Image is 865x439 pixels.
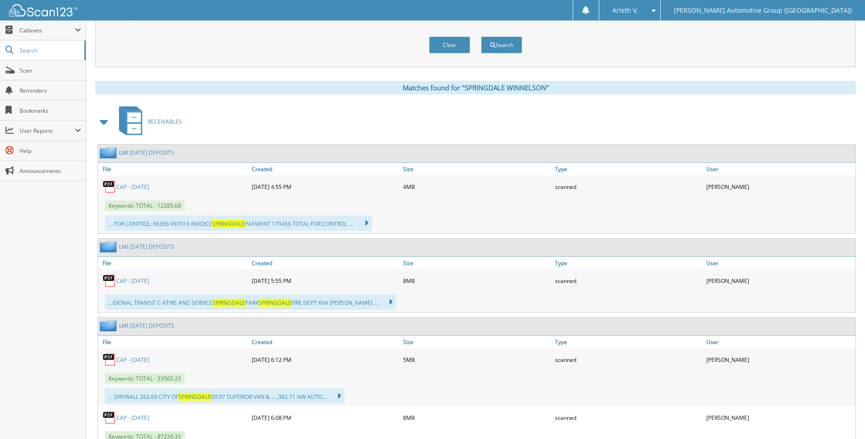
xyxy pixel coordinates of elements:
div: [PERSON_NAME] [704,272,855,290]
iframe: Chat Widget [819,395,865,439]
a: User [704,336,855,348]
span: Bookmarks [20,107,81,115]
div: Matches found for "SPRINGDALE WINNELSON" [95,81,856,94]
a: Size [401,336,552,348]
div: scanned [553,272,704,290]
span: Arleth V. [612,8,638,13]
img: PDF.png [103,180,116,193]
div: [DATE] 5:55 PM [249,272,401,290]
span: Scan [20,67,81,74]
span: SPRINGDALE [178,393,211,401]
span: RECEIVABLES [148,118,182,125]
a: File [98,163,249,175]
span: Help [20,147,81,155]
div: 8MB [401,408,552,427]
span: User Reports [20,127,75,135]
span: Search [20,47,80,54]
a: Created [249,257,401,269]
a: CAP - [DATE] [116,356,149,364]
div: [DATE] 6:12 PM [249,350,401,369]
div: scanned [553,350,704,369]
a: File [98,257,249,269]
a: LMI [DATE] DEPOSITS [119,149,174,157]
img: PDF.png [103,411,116,424]
a: Size [401,163,552,175]
span: Reminders [20,87,81,94]
a: Size [401,257,552,269]
a: CAP - [DATE] [116,277,149,285]
a: Created [249,163,401,175]
span: Keywords: TOTAL - 12285.68 [105,200,185,211]
a: Created [249,336,401,348]
img: folder2.png [100,241,119,252]
div: [PERSON_NAME] [704,178,855,196]
span: SPRINGDALE [259,299,291,307]
a: Type [553,163,704,175]
span: SPRINGDALE [212,220,245,228]
a: File [98,336,249,348]
span: [PERSON_NAME] Automotive Group ([GEOGRAPHIC_DATA]) [674,8,852,13]
a: LMI [DATE] DEPOSITS [119,243,174,251]
a: CAP - [DATE] [116,183,149,191]
div: scanned [553,408,704,427]
a: RECEIVABLES [114,104,182,140]
a: User [704,163,855,175]
span: Announcements [20,167,81,175]
a: CAP - [DATE] [116,414,149,422]
div: scanned [553,178,704,196]
div: ... FOR CONTROL: 66356 997016 INVOICE PAYMENT 179456 TOTAL FOR CONTROL .... [105,215,372,231]
span: Keywords: TOTAL - 33565.23 [105,373,185,384]
div: [PERSON_NAME] [704,408,855,427]
img: folder2.png [100,320,119,331]
img: PDF.png [103,274,116,287]
a: LMI [DATE] DEPOSITS [119,322,174,329]
a: Type [553,336,704,348]
img: PDF.png [103,353,116,366]
span: SPRINGDALE [212,299,245,307]
div: 5MB [401,350,552,369]
div: 4MB [401,178,552,196]
a: Type [553,257,704,269]
div: 8MB [401,272,552,290]
button: Clear [429,37,470,53]
button: Search [481,37,522,53]
span: Cabinets [20,26,75,34]
div: [DATE] 4:55 PM [249,178,401,196]
div: [DATE] 6:08 PM [249,408,401,427]
img: folder2.png [100,147,119,158]
div: ...GIONAL TRANSIT C-KTIRE AND SERVICE PARK FIRE DEPT KVA [PERSON_NAME] ... [105,294,396,310]
div: ... DRYWALL 262.69 CITY OF 69.97 SUPERIOR VAN & ... ,382.71 NW AUTO... [105,388,345,404]
div: [PERSON_NAME] [704,350,855,369]
img: scan123-logo-white.svg [9,4,78,16]
a: User [704,257,855,269]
